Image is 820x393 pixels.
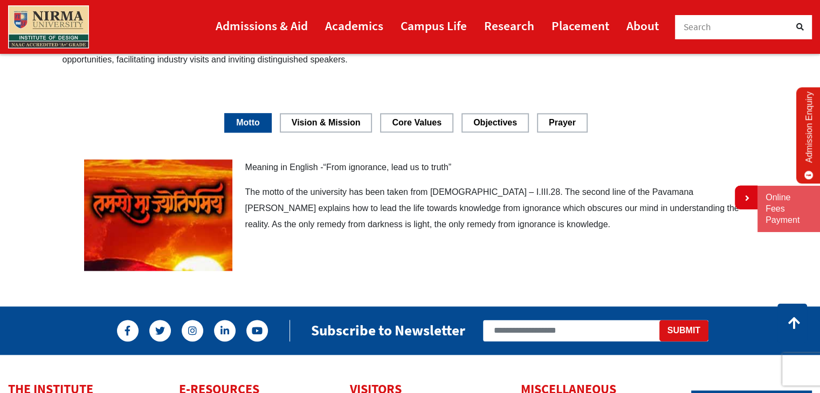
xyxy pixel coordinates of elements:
p: The motto of the university has been taken from [DEMOGRAPHIC_DATA] – I.III.28. The second line of... [84,184,758,233]
p: Meaning in English -“From ignorance, lead us to truth” [84,159,758,176]
h2: Subscribe to Newsletter [311,321,465,339]
span: Search [684,21,712,33]
a: About [626,13,659,38]
a: Online Fees Payment [766,192,812,226]
a: Admissions & Aid [216,13,308,38]
a: Research [484,13,534,38]
a: Prayer [537,113,588,132]
a: Motto [224,113,272,132]
button: Submit [659,320,708,341]
a: Campus Life [401,13,467,38]
a: Academics [325,13,383,38]
a: Core Values [380,113,453,132]
a: Placement [552,13,609,38]
a: Objectives [461,113,529,132]
a: Vision & Mission [280,113,373,132]
img: main_logo [8,5,89,48]
img: Tam-so-Maa-Image_06052017_114444AM [84,159,232,271]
